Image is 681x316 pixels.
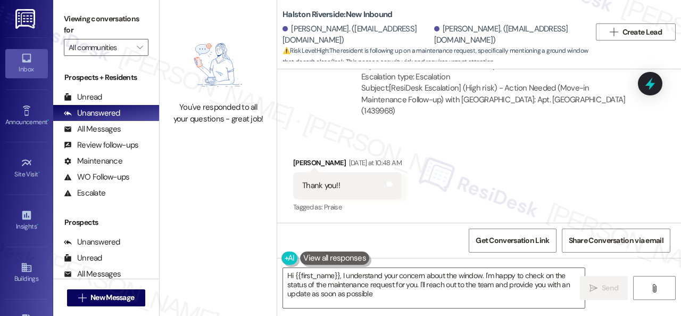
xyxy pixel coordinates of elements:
span: Share Conversation via email [569,235,663,246]
span: Create Lead [622,27,662,38]
div: Escalate [64,188,105,199]
div: Prospects [53,217,159,228]
span: • [38,169,40,176]
button: Create Lead [596,23,676,40]
div: Review follow-ups [64,140,138,151]
label: Viewing conversations for [64,11,148,39]
textarea: Hi {{first_name}}, I understand your concern about the window. I'm happy to check on the status o... [283,268,585,308]
a: Site Visit • [5,154,48,183]
i:  [610,28,618,36]
div: Prospects + Residents [53,72,159,83]
div: Unanswered [64,108,120,119]
div: [PERSON_NAME] [293,157,402,172]
div: [DATE] at 10:48 AM [346,157,402,168]
div: Unanswered [64,237,120,248]
span: Send [602,282,618,294]
i:  [137,43,143,52]
a: Buildings [5,258,48,287]
div: Tagged as: [293,199,402,215]
input: All communities [69,39,131,56]
span: : The resident is following up on a maintenance request, specifically mentioning a ground window ... [283,45,591,68]
a: Insights • [5,206,48,235]
div: Maintenance [64,156,122,167]
b: Halston Riverside: New Inbound [283,9,392,20]
img: ResiDesk Logo [15,9,37,29]
div: Thank you!! [302,180,340,191]
div: [PERSON_NAME]. ([EMAIL_ADDRESS][DOMAIN_NAME]) [434,23,583,46]
button: Share Conversation via email [562,229,670,253]
button: Get Conversation Link [469,229,556,253]
span: New Message [90,292,134,303]
strong: ⚠️ Risk Level: High [283,46,328,55]
img: empty-state [176,34,260,97]
span: • [47,117,49,124]
i:  [650,284,658,293]
button: Send [580,276,628,300]
a: Inbox [5,49,48,78]
span: Praise [324,202,342,212]
div: You've responded to all your questions - great job! [171,102,265,125]
div: WO Follow-ups [64,172,129,183]
div: All Messages [64,269,121,280]
i:  [78,294,86,302]
button: New Message [67,289,146,306]
div: [PERSON_NAME]. ([EMAIL_ADDRESS][DOMAIN_NAME]) [283,23,431,46]
span: • [37,221,38,229]
div: All Messages [64,124,121,135]
div: Unread [64,92,102,103]
div: Unread [64,253,102,264]
i:  [589,284,597,293]
span: Get Conversation Link [476,235,549,246]
div: Subject: [ResiDesk Escalation] (High risk) - Action Needed (Move-in Maintenance Follow-up) with [... [361,83,632,117]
